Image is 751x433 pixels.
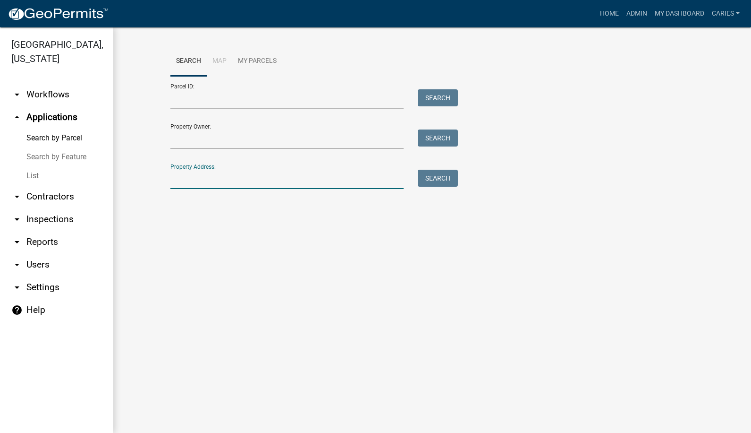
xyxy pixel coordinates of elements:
[232,46,282,77] a: My Parcels
[418,89,458,106] button: Search
[418,170,458,187] button: Search
[11,191,23,202] i: arrow_drop_down
[11,112,23,123] i: arrow_drop_up
[418,130,458,147] button: Search
[623,5,651,23] a: Admin
[11,89,23,100] i: arrow_drop_down
[170,46,207,77] a: Search
[651,5,708,23] a: My Dashboard
[11,214,23,225] i: arrow_drop_down
[708,5,743,23] a: CarieS
[11,304,23,316] i: help
[11,282,23,293] i: arrow_drop_down
[596,5,623,23] a: Home
[11,259,23,270] i: arrow_drop_down
[11,236,23,248] i: arrow_drop_down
